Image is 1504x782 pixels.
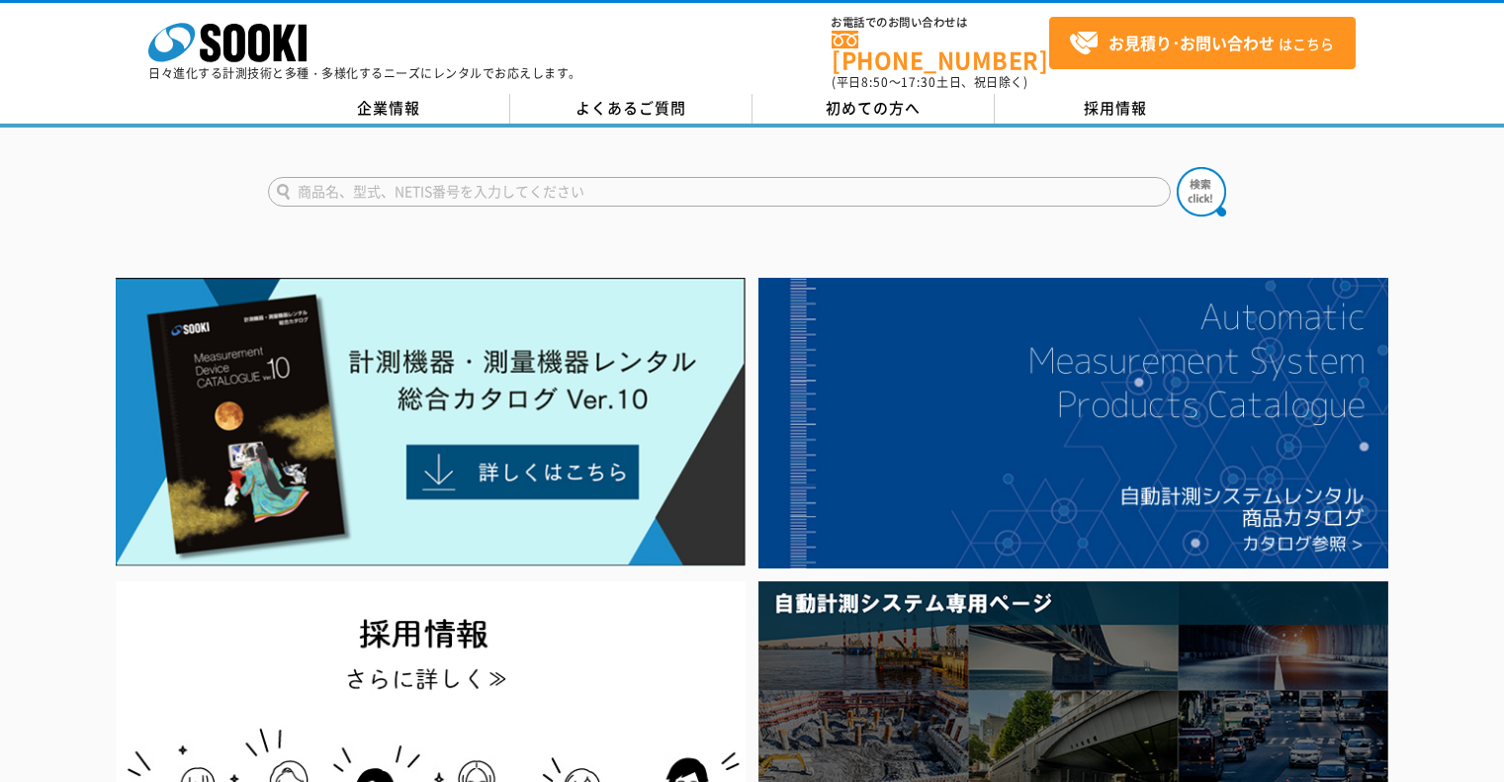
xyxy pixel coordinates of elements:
span: お電話でのお問い合わせは [832,17,1049,29]
input: 商品名、型式、NETIS番号を入力してください [268,177,1171,207]
a: よくあるご質問 [510,94,752,124]
span: (平日 ～ 土日、祝日除く) [832,73,1027,91]
span: 初めての方へ [826,97,921,119]
a: 採用情報 [995,94,1237,124]
a: [PHONE_NUMBER] [832,31,1049,71]
span: 17:30 [901,73,936,91]
img: Catalog Ver10 [116,278,746,566]
a: 企業情報 [268,94,510,124]
img: btn_search.png [1177,167,1226,217]
strong: お見積り･お問い合わせ [1108,31,1275,54]
span: 8:50 [861,73,889,91]
a: 初めての方へ [752,94,995,124]
span: はこちら [1069,29,1334,58]
a: お見積り･お問い合わせはこちら [1049,17,1356,69]
img: 自動計測システムカタログ [758,278,1388,568]
p: 日々進化する計測技術と多種・多様化するニーズにレンタルでお応えします。 [148,67,581,79]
